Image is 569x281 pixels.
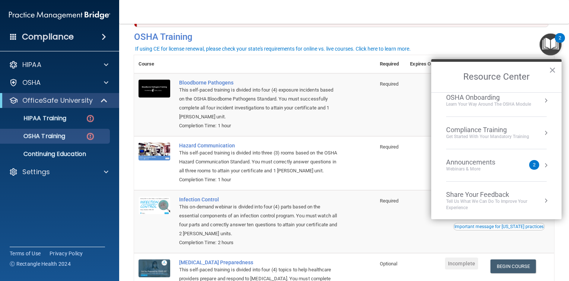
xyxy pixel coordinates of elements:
[380,198,399,204] span: Required
[5,132,65,140] p: OSHA Training
[375,55,406,73] th: Required
[446,134,529,140] div: Get Started with your mandatory training
[179,86,338,121] div: This self-paced training is divided into four (4) exposure incidents based on the OSHA Bloodborne...
[9,8,110,23] img: PMB logo
[86,132,95,141] img: danger-circle.6113f641.png
[441,55,486,73] th: Status
[5,115,66,122] p: HIPAA Training
[134,55,175,73] th: Course
[446,198,547,211] div: Tell Us What We Can Do to Improve Your Experience
[22,32,74,42] h4: Compliance
[540,33,562,55] button: Open Resource Center, 2 new notifications
[22,96,93,105] p: OfficeSafe University
[406,55,441,73] th: Expires On
[179,143,338,149] a: Hazard Communication
[446,126,529,134] div: Compliance Training
[549,64,556,76] button: Close
[9,167,108,176] a: Settings
[445,258,478,269] span: Incomplete
[9,96,108,105] a: OfficeSafe University
[559,38,561,48] div: 2
[5,150,107,158] p: Continuing Education
[179,238,338,247] div: Completion Time: 2 hours
[179,197,338,202] a: Infection Control
[490,259,536,273] a: Begin Course
[179,121,338,130] div: Completion Time: 1 hour
[10,250,41,257] a: Terms of Use
[22,167,50,176] p: Settings
[380,144,399,150] span: Required
[9,78,108,87] a: OSHA
[431,59,562,219] div: Resource Center
[10,260,71,268] span: Ⓒ Rectangle Health 2024
[134,45,412,52] button: If using CE for license renewal, please check your state's requirements for online vs. live cours...
[135,46,411,51] div: If using CE for license renewal, please check your state's requirements for online vs. live cours...
[22,60,41,69] p: HIPAA
[380,81,399,87] span: Required
[446,101,531,108] div: Learn your way around the OSHA module
[446,166,510,172] div: Webinars & More
[431,62,562,92] h2: Resource Center
[446,158,510,166] div: Announcements
[22,78,41,87] p: OSHA
[446,93,531,102] div: OSHA Onboarding
[134,32,554,42] h4: OSHA Training
[179,202,338,238] div: This on-demand webinar is divided into four (4) parts based on the essential components of an inf...
[179,149,338,175] div: This self-paced training is divided into three (3) rooms based on the OSHA Hazard Communication S...
[86,114,95,123] img: danger-circle.6113f641.png
[179,80,338,86] a: Bloodborne Pathogens
[9,60,108,69] a: HIPAA
[486,55,554,73] th: Actions
[380,261,398,266] span: Optional
[179,175,338,184] div: Completion Time: 1 hour
[179,259,338,265] a: [MEDICAL_DATA] Preparedness
[446,191,547,199] div: Share Your Feedback
[50,250,83,257] a: Privacy Policy
[532,230,560,258] iframe: Drift Widget Chat Controller
[454,224,544,229] div: Important message for [US_STATE] practices
[453,223,545,230] button: Read this if you are a dental practitioner in the state of CA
